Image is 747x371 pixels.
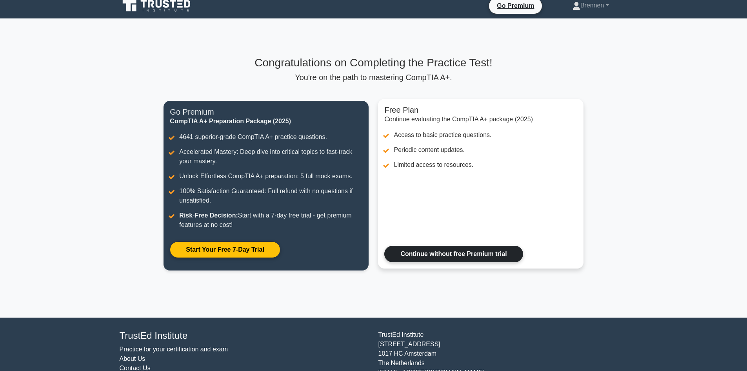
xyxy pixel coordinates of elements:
h3: Congratulations on Completing the Practice Test! [164,56,583,69]
a: About Us [120,355,145,362]
p: You're on the path to mastering CompTIA A+. [164,73,583,82]
a: Continue without free Premium trial [384,246,523,262]
a: Go Premium [492,1,539,11]
a: Practice for your certification and exam [120,346,228,353]
h4: TrustEd Institute [120,330,369,342]
a: Start Your Free 7-Day Trial [170,241,280,258]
